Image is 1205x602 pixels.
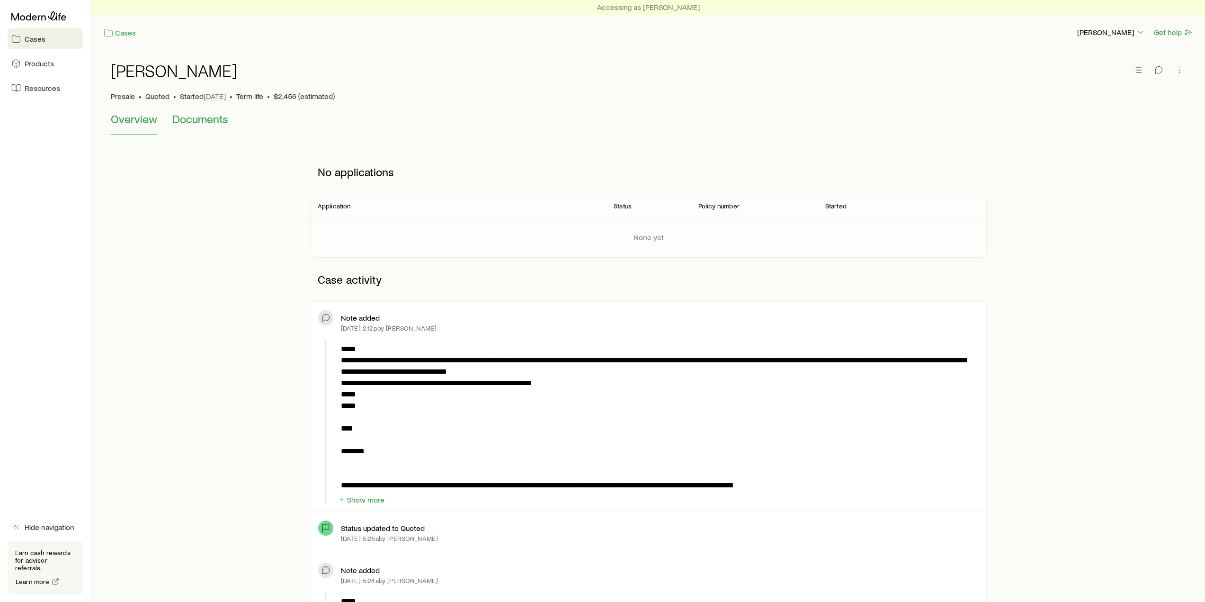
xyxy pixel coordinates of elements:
[1077,27,1146,38] button: [PERSON_NAME]
[173,91,176,101] span: •
[230,91,232,101] span: •
[341,523,425,533] p: Status updated to Quoted
[15,549,76,572] p: Earn cash rewards for advisor referrals.
[25,34,45,44] span: Cases
[204,91,226,101] span: [DATE]
[139,91,142,101] span: •
[634,233,664,242] p: None yet
[111,61,237,80] h1: [PERSON_NAME]
[274,91,335,101] span: $2,456 (estimated)
[825,202,847,210] p: Started
[111,91,135,101] p: Presale
[1077,27,1145,37] p: [PERSON_NAME]
[103,27,136,38] a: Cases
[25,83,60,93] span: Resources
[8,517,83,538] button: Hide navigation
[1153,27,1194,38] button: Get help
[145,91,170,101] span: Quoted
[318,202,351,210] p: Application
[25,59,54,68] span: Products
[614,202,632,210] p: Status
[111,112,1186,135] div: Case details tabs
[341,313,380,323] p: Note added
[341,535,438,542] p: [DATE] 5:25a by [PERSON_NAME]
[8,78,83,99] a: Resources
[25,522,74,532] span: Hide navigation
[310,265,987,294] p: Case activity
[111,112,157,126] span: Overview
[698,202,740,210] p: Policy number
[8,53,83,74] a: Products
[8,541,83,594] div: Earn cash rewards for advisor referrals.Learn more
[341,577,438,584] p: [DATE] 5:24a by [PERSON_NAME]
[337,495,385,504] button: Show more
[597,2,700,12] p: Accessing as [PERSON_NAME]
[180,91,226,101] p: Started
[8,28,83,49] a: Cases
[341,566,380,575] p: Note added
[267,91,270,101] span: •
[341,324,437,332] p: [DATE] 2:12p by [PERSON_NAME]
[310,158,987,186] p: No applications
[236,91,263,101] span: Term life
[172,112,228,126] span: Documents
[16,578,50,585] span: Learn more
